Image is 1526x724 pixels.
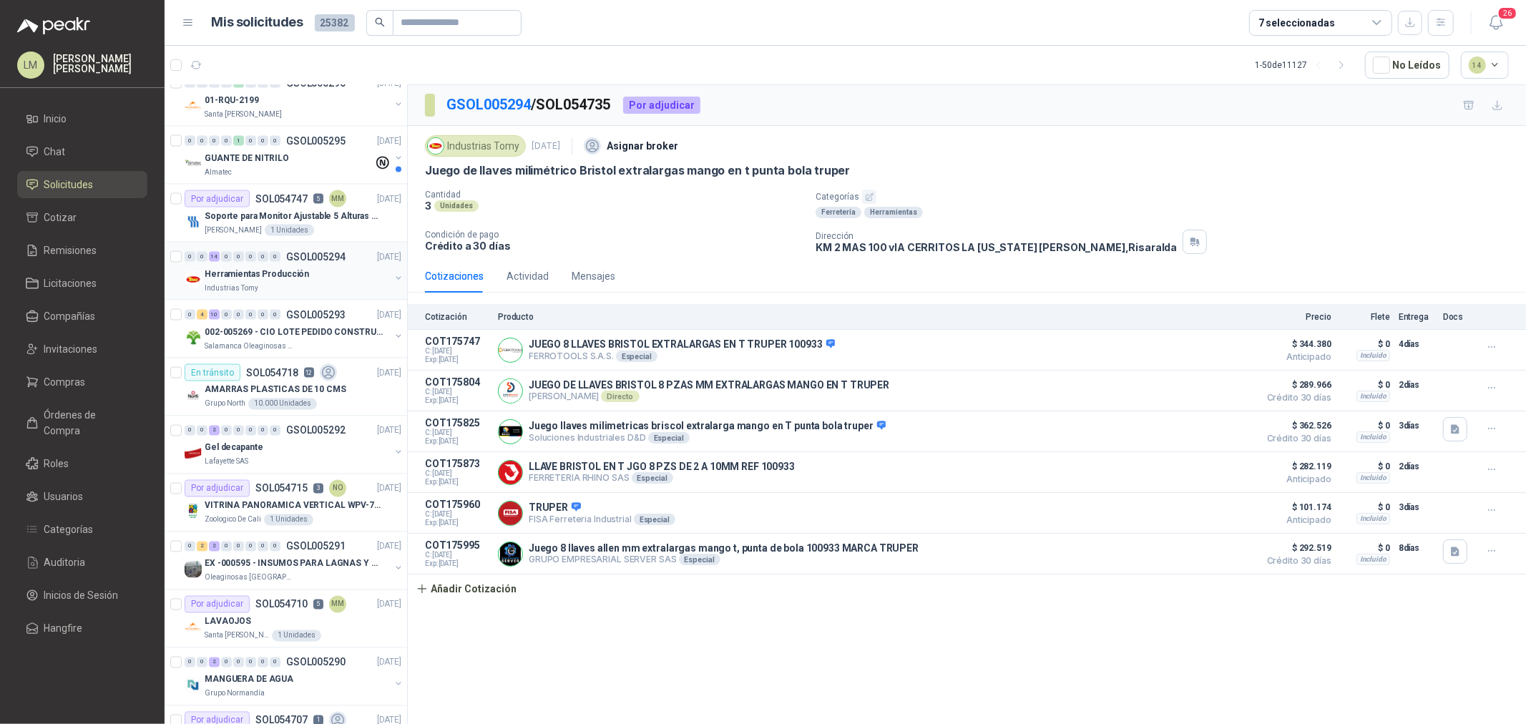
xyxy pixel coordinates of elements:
p: Juego de llaves milimétrico Bristol extralargas mango en t punta bola truper [425,163,850,178]
div: 0 [233,252,244,262]
p: 002-005269 - CIO LOTE PEDIDO CONSTRUCCION [205,326,383,339]
img: Company Logo [185,97,202,114]
div: Incluido [1356,554,1390,565]
div: 0 [270,657,280,667]
span: Exp: [DATE] [425,519,489,527]
span: Usuarios [44,489,84,504]
p: [PERSON_NAME] [PERSON_NAME] [53,54,147,74]
div: 0 [245,542,256,552]
p: GSOL005292 [286,426,346,436]
p: COT175747 [425,336,489,347]
p: Gel decapante [205,441,263,455]
div: Incluido [1356,350,1390,361]
span: $ 282.119 [1260,458,1331,475]
a: 0 0 0 0 6 0 0 0 GSOL005296[DATE] Company Logo01-RQU-2199Santa [PERSON_NAME] [185,74,404,120]
h1: Mis solicitudes [212,12,303,33]
p: GSOL005294 [286,252,346,262]
span: Anticipado [1260,516,1331,524]
div: 0 [258,426,268,436]
img: Company Logo [185,329,202,346]
div: 4 [197,310,207,320]
div: 0 [185,252,195,262]
a: Inicio [17,105,147,132]
button: Añadir Cotización [408,574,525,603]
p: COT175804 [425,376,489,388]
span: Remisiones [44,243,97,258]
a: Chat [17,138,147,165]
p: $ 0 [1340,539,1390,557]
div: Especial [648,432,690,444]
p: JUEGO DE LLAVES BRISTOL 8 PZAS MM EXTRALARGAS MANGO EN T TRUPER [529,379,889,391]
span: Cotizar [44,210,77,225]
span: 26 [1497,6,1517,20]
span: Anticipado [1260,353,1331,361]
a: Cotizar [17,204,147,231]
span: Exp: [DATE] [425,478,489,486]
div: En tránsito [185,364,240,381]
p: Cotización [425,312,489,322]
p: 3 [313,484,323,494]
button: No Leídos [1365,52,1449,79]
span: Licitaciones [44,275,97,291]
p: Soporte para Monitor Ajustable 5 Alturas Mini [205,210,383,223]
span: Crédito 30 días [1260,434,1331,443]
div: 0 [185,542,195,552]
div: 0 [209,136,220,146]
p: [DATE] [377,366,401,380]
div: 0 [270,136,280,146]
p: [PERSON_NAME] [205,225,262,236]
p: Grupo Normandía [205,688,265,700]
a: En tránsitoSOL05471812[DATE] Company LogoAMARRAS PLASTICAS DE 10 CMSGrupo North10.000 Unidades [165,358,407,416]
p: SOL054715 [255,484,308,494]
div: 0 [245,426,256,436]
div: 0 [221,542,232,552]
p: 2 días [1399,376,1434,393]
a: Por adjudicarSOL0547105MM[DATE] Company LogoLAVAOJOSSanta [PERSON_NAME]1 Unidades [165,590,407,648]
div: 0 [233,657,244,667]
p: Cantidad [425,190,804,200]
span: Hangfire [44,620,83,636]
p: GSOL005290 [286,657,346,667]
p: KM 2 MAS 100 vIA CERRITOS LA [US_STATE] [PERSON_NAME] , Risaralda [816,241,1177,253]
div: Incluido [1356,513,1390,524]
a: Usuarios [17,483,147,510]
p: TRUPER [529,502,675,514]
div: 0 [197,657,207,667]
p: 3 días [1399,417,1434,434]
div: 0 [221,310,232,320]
div: 10 [209,310,220,320]
p: Asignar broker [607,138,678,154]
img: Company Logo [185,271,202,288]
div: 1 Unidades [272,630,321,642]
div: 0 [197,136,207,146]
p: Grupo North [205,398,245,410]
div: 2 [209,542,220,552]
p: LLAVE BRISTOL EN T JGO 8 PZS DE 2 A 10MM REF 100933 [529,461,795,472]
div: 0 [258,252,268,262]
p: Condición de pago [425,230,804,240]
div: 0 [270,426,280,436]
span: $ 101.174 [1260,499,1331,516]
div: Ferretería [816,207,861,218]
a: Solicitudes [17,171,147,198]
div: Directo [601,391,639,402]
a: Compras [17,368,147,396]
img: Company Logo [499,338,522,362]
a: Remisiones [17,237,147,264]
div: Incluido [1356,391,1390,402]
p: 12 [304,368,314,378]
div: 0 [185,426,195,436]
div: 0 [185,136,195,146]
p: FERROTOOLS S.A.S. [529,351,835,362]
p: COT175873 [425,458,489,469]
a: Hangfire [17,615,147,642]
p: COT175825 [425,417,489,429]
div: MM [329,190,346,207]
img: Company Logo [185,445,202,462]
p: $ 0 [1340,376,1390,393]
div: Especial [679,554,720,565]
p: COT175960 [425,499,489,510]
span: Exp: [DATE] [425,396,489,405]
p: Santa [PERSON_NAME] [205,630,269,642]
p: [DATE] [377,482,401,496]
